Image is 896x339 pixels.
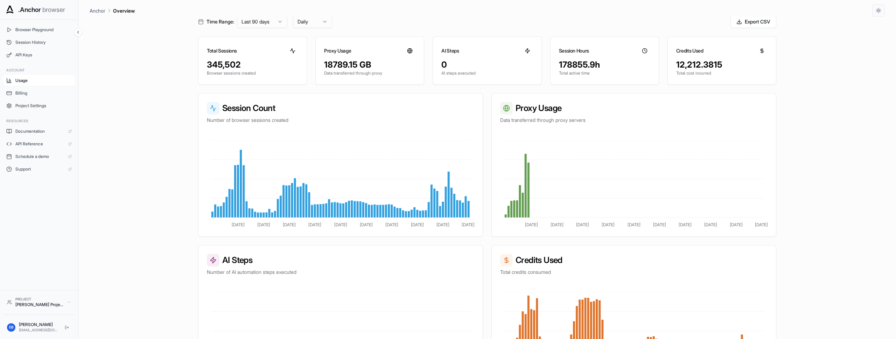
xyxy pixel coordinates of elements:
[15,302,63,307] div: [PERSON_NAME] Project
[207,47,237,54] h3: Total Sessions
[441,59,533,70] div: 0
[3,49,75,61] button: API Keys
[360,222,373,227] tspan: [DATE]
[15,90,72,96] span: Billing
[679,222,692,227] tspan: [DATE]
[385,222,398,227] tspan: [DATE]
[90,7,135,14] nav: breadcrumb
[15,141,65,147] span: API Reference
[42,5,65,15] span: browser
[653,222,666,227] tspan: [DATE]
[15,78,72,83] span: Usage
[15,129,65,134] span: Documentation
[462,222,475,227] tspan: [DATE]
[3,164,75,175] a: Support
[90,7,105,14] p: Anchor
[411,222,424,227] tspan: [DATE]
[324,70,415,76] p: Data transferred through proxy
[206,18,234,25] span: Time Range:
[436,222,449,227] tspan: [DATE]
[525,222,538,227] tspan: [DATE]
[207,269,474,276] p: Number of AI automation steps executed
[441,70,533,76] p: AI steps executed
[500,117,768,124] p: Data transferred through proxy servers
[500,269,768,276] p: Total credits consumed
[74,28,82,36] button: Collapse sidebar
[704,222,717,227] tspan: [DATE]
[3,138,75,150] a: API Reference
[730,222,743,227] tspan: [DATE]
[676,59,768,70] div: 12,212.3815
[676,47,703,54] h3: Credits Used
[232,222,245,227] tspan: [DATE]
[113,7,135,14] p: Overview
[15,103,72,109] span: Project Settings
[500,102,768,115] h3: Proxy Usage
[334,222,347,227] tspan: [DATE]
[500,254,768,267] h3: Credits Used
[602,222,615,227] tspan: [DATE]
[559,47,589,54] h3: Session Hours
[15,154,65,159] span: Schedule a demo
[3,294,75,310] button: Project[PERSON_NAME] Project
[207,117,474,124] p: Number of browser sessions created
[755,222,768,227] tspan: [DATE]
[676,70,768,76] p: Total cost incurred
[3,151,75,162] a: Schedule a demo
[18,5,41,15] span: .Anchor
[4,4,15,15] img: Anchor Icon
[15,27,72,33] span: Browser Playground
[3,75,75,86] button: Usage
[441,47,459,54] h3: AI Steps
[207,254,474,267] h3: AI Steps
[3,100,75,111] button: Project Settings
[3,88,75,99] button: Billing
[63,323,71,332] button: Logout
[551,222,563,227] tspan: [DATE]
[730,15,776,28] button: Export CSV
[15,297,63,302] div: Project
[628,222,640,227] tspan: [DATE]
[576,222,589,227] tspan: [DATE]
[19,322,59,327] div: [PERSON_NAME]
[207,70,298,76] p: Browser sessions created
[559,59,650,70] div: 178855.9h
[3,126,75,137] a: Documentation
[324,47,351,54] h3: Proxy Usage
[9,325,13,330] span: EB
[3,37,75,48] button: Session History
[324,59,415,70] div: 18789.15 GB
[6,68,72,73] h3: Account
[207,102,474,115] h3: Session Count
[15,52,72,58] span: API Keys
[308,222,321,227] tspan: [DATE]
[6,118,72,124] h3: Resources
[283,222,296,227] tspan: [DATE]
[3,24,75,35] button: Browser Playground
[207,59,298,70] div: 345,502
[19,327,59,333] div: [EMAIL_ADDRESS][DOMAIN_NAME]
[15,40,72,45] span: Session History
[15,166,65,172] span: Support
[559,70,650,76] p: Total active time
[257,222,270,227] tspan: [DATE]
